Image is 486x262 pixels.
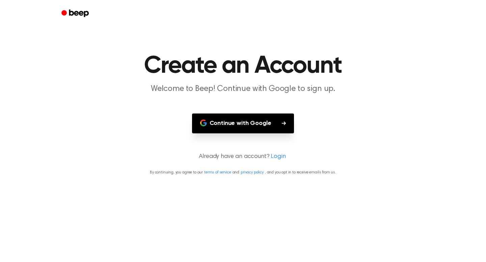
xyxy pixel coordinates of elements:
p: Welcome to Beep! Continue with Google to sign up. [113,84,373,95]
p: Already have an account? [8,152,478,161]
button: Continue with Google [192,113,294,133]
h1: Create an Account [70,54,416,78]
a: Beep [57,7,95,20]
a: terms of service [204,170,231,174]
a: privacy policy [241,170,264,174]
a: Login [271,152,286,161]
p: By continuing, you agree to our and , and you opt in to receive emails from us. [8,169,478,175]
